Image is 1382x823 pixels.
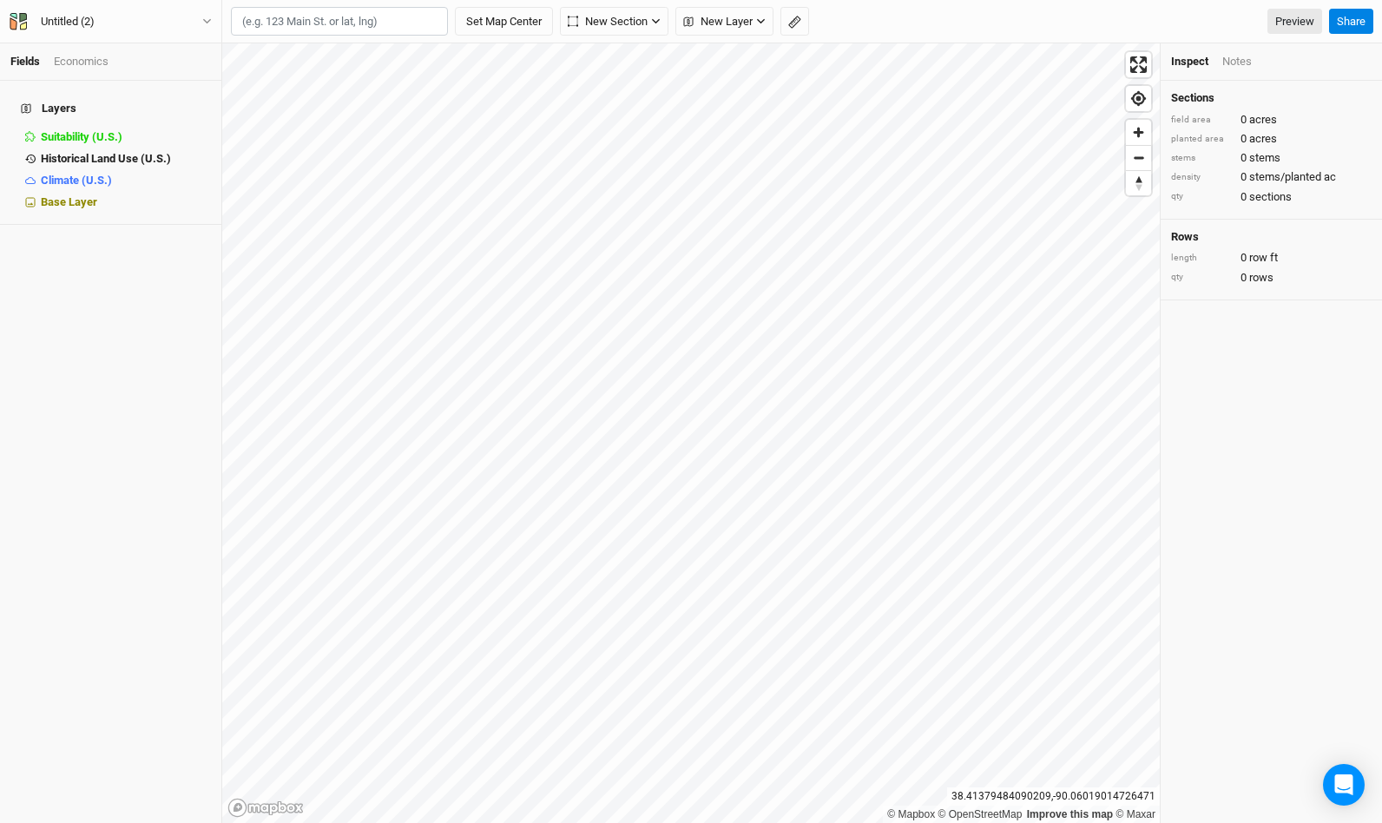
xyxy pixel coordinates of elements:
button: New Section [560,7,668,36]
h4: Layers [10,91,211,126]
div: qty [1171,271,1232,284]
span: New Layer [683,13,753,30]
button: Set Map Center [455,7,553,36]
button: Find my location [1126,86,1151,111]
span: Reset bearing to north [1126,171,1151,195]
div: 0 [1171,112,1372,128]
a: Improve this map [1027,808,1113,820]
a: OpenStreetMap [938,808,1023,820]
span: New Section [568,13,648,30]
span: rows [1249,270,1273,286]
div: 0 [1171,131,1372,147]
span: Climate (U.S.) [41,174,112,187]
span: Zoom out [1126,146,1151,170]
div: Historical Land Use (U.S.) [41,152,211,166]
div: 0 [1171,250,1372,266]
button: Reset bearing to north [1126,170,1151,195]
h4: Rows [1171,230,1372,244]
span: row ft [1249,250,1278,266]
span: stems [1249,150,1280,166]
button: Zoom in [1126,120,1151,145]
a: Mapbox logo [227,798,304,818]
button: Shortcut: M [780,7,809,36]
div: qty [1171,190,1232,203]
span: stems/planted ac [1249,169,1336,185]
a: Mapbox [887,808,935,820]
div: Untitled (2) [41,13,95,30]
div: Inspect [1171,54,1208,69]
span: acres [1249,112,1277,128]
div: Notes [1222,54,1252,69]
button: Enter fullscreen [1126,52,1151,77]
button: Untitled (2) [9,12,213,31]
div: field area [1171,114,1232,127]
div: Economics [54,54,109,69]
div: 0 [1171,150,1372,166]
h4: Sections [1171,91,1372,105]
div: planted area [1171,133,1232,146]
button: New Layer [675,7,773,36]
div: density [1171,171,1232,184]
div: Suitability (U.S.) [41,130,211,144]
div: 0 [1171,189,1372,205]
button: Zoom out [1126,145,1151,170]
div: Open Intercom Messenger [1323,764,1365,806]
canvas: Map [222,43,1160,823]
a: Fields [10,55,40,68]
span: Suitability (U.S.) [41,130,122,143]
div: 38.41379484090209 , -90.06019014726471 [947,787,1160,806]
button: Share [1329,9,1373,35]
div: 0 [1171,270,1372,286]
span: Historical Land Use (U.S.) [41,152,171,165]
div: Base Layer [41,195,211,209]
input: (e.g. 123 Main St. or lat, lng) [231,7,448,36]
div: length [1171,252,1232,265]
span: acres [1249,131,1277,147]
span: Base Layer [41,195,97,208]
div: stems [1171,152,1232,165]
div: Climate (U.S.) [41,174,211,188]
a: Maxar [1115,808,1155,820]
a: Preview [1267,9,1322,35]
span: sections [1249,189,1292,205]
div: 0 [1171,169,1372,185]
